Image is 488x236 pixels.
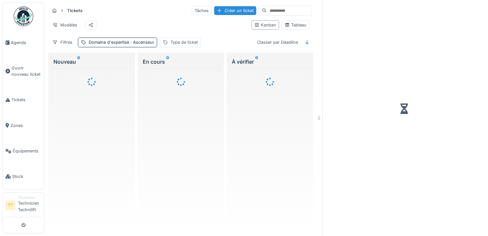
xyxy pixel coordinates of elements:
img: Badge_color-CXgf-gQk.svg [14,7,33,26]
sup: 0 [77,58,80,66]
span: Tickets [11,97,41,103]
div: Nouveau [53,58,130,66]
div: Domaine d'expertise [89,39,154,45]
a: TT TechnicienTechnicien Technilift [6,195,41,217]
a: Équipements [3,138,44,164]
span: Agenda [11,39,41,46]
a: Zones [3,113,44,138]
strong: Tickets [65,8,85,14]
li: Technicien Technilift [18,195,41,215]
div: À vérifier [232,58,308,66]
span: Ouvrir nouveau ticket [11,65,41,77]
div: En cours [143,58,219,66]
sup: 0 [166,58,169,66]
div: Type de ticket [170,39,198,45]
div: Kanban [254,22,276,28]
sup: 0 [255,58,258,66]
span: : Ascenseur [129,40,154,45]
span: Stock [12,173,41,180]
span: Équipements [13,148,41,154]
div: Classer par Deadline [254,38,301,47]
div: Créer un ticket [214,6,256,15]
span: Zones [10,122,41,129]
div: Filtres [50,38,75,47]
a: Ouvrir nouveau ticket [3,55,44,87]
a: Stock [3,164,44,189]
div: Modèles [50,20,80,30]
div: Technicien [18,195,41,200]
div: Tâches [192,6,212,15]
a: Tickets [3,87,44,113]
div: Tableau [285,22,306,28]
a: Agenda [3,30,44,55]
li: TT [6,200,15,210]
